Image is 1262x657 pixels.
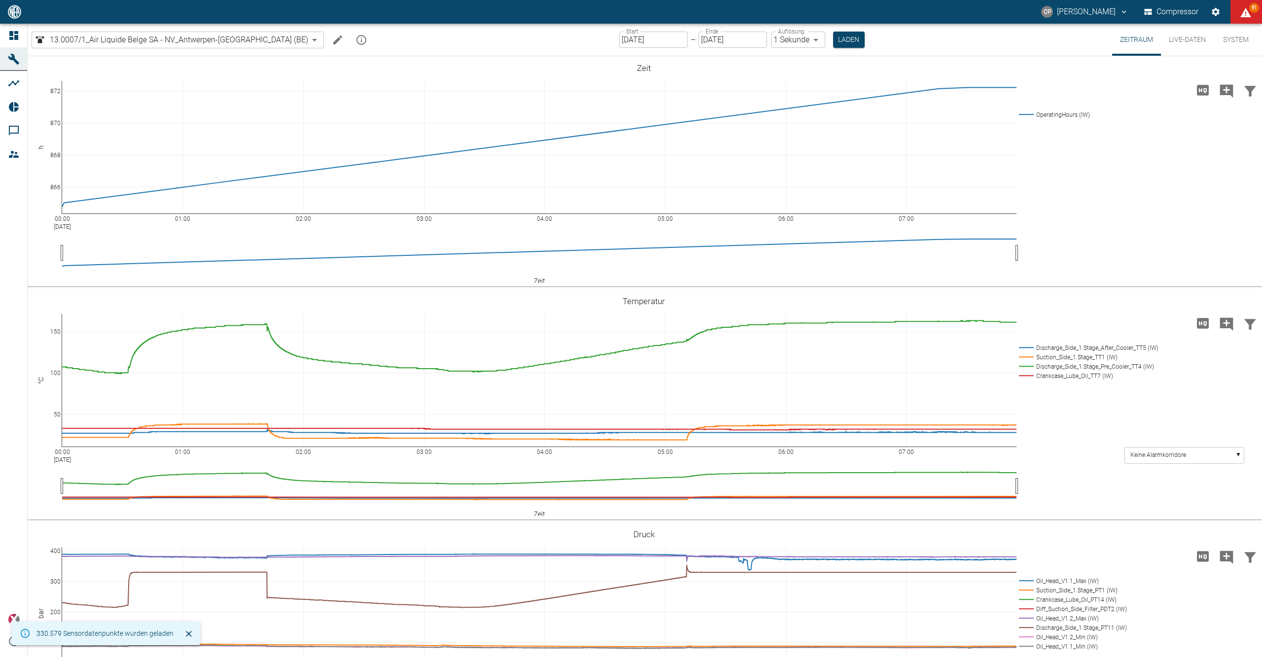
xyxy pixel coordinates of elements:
[619,32,688,48] input: DD.MM.YYYY
[1215,544,1238,569] button: Kommentar hinzufügen
[626,27,638,35] label: Start
[1112,24,1161,56] button: Zeitraum
[1215,77,1238,103] button: Kommentar hinzufügen
[1191,85,1215,94] span: Hohe Auflösung
[1238,311,1262,336] button: Daten filtern
[36,624,174,642] div: 330.579 Sensordatenpunkte wurden geladen
[1238,544,1262,569] button: Daten filtern
[50,34,308,45] span: 13.0007/1_Air Liquide Belge SA - NV_Antwerpen-[GEOGRAPHIC_DATA] (BE)
[34,34,308,46] a: 13.0007/1_Air Liquide Belge SA - NV_Antwerpen-[GEOGRAPHIC_DATA] (BE)
[1130,451,1186,458] text: Keine Alarmkorridore
[1214,24,1258,56] button: System
[1041,6,1053,18] div: CP
[328,30,348,50] button: Machine bearbeiten
[699,32,767,48] input: DD.MM.YYYY
[778,27,805,35] label: Auflösung
[1191,551,1215,560] span: Hohe Auflösung
[691,34,696,45] p: –
[1040,3,1130,21] button: christoph.palm@neuman-esser.com
[1207,3,1225,21] button: Einstellungen
[1238,77,1262,103] button: Daten filtern
[1249,3,1259,13] span: 91
[1191,318,1215,327] span: Hohe Auflösung
[771,32,825,48] div: 1 Sekunde
[1215,311,1238,336] button: Kommentar hinzufügen
[1142,3,1201,21] button: Compressor
[1161,24,1214,56] button: Live-Daten
[705,27,718,35] label: Ende
[8,614,20,625] img: Xplore Logo
[181,626,196,641] button: Schließen
[7,5,22,18] img: logo
[351,30,371,50] button: mission info
[833,32,865,48] button: Laden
